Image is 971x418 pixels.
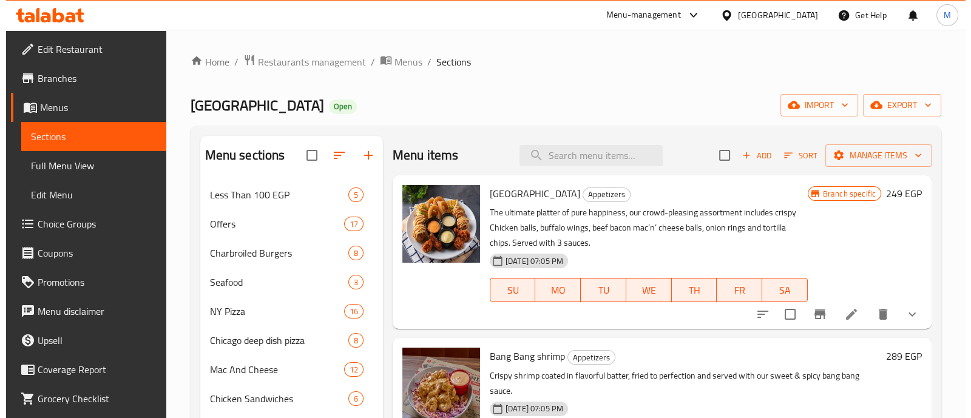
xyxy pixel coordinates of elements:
[5,238,160,268] a: Coupons
[32,42,151,56] span: Edit Restaurant
[5,355,160,384] a: Coverage Report
[32,391,151,406] span: Grocery Checklist
[5,209,160,238] a: Choice Groups
[184,54,935,70] nav: breadcrumb
[470,55,474,69] li: /
[32,217,151,231] span: Choice Groups
[32,246,151,260] span: Coupons
[252,55,360,69] span: Restaurants management
[479,55,535,69] span: item / update
[32,71,151,86] span: Branches
[600,8,675,22] div: Menu-management
[34,100,151,115] span: Menus
[938,8,945,22] span: M
[5,326,160,355] a: Upsell
[211,183,291,243] img: mmw_638880748521789753
[5,268,160,297] a: Promotions
[421,55,425,69] li: /
[15,180,160,209] a: Edit Menu
[5,297,160,326] a: Menu disclaimer
[32,275,151,289] span: Promotions
[25,129,151,144] span: Sections
[15,151,160,180] a: Full Menu View
[184,55,223,69] a: Home
[228,55,232,69] li: /
[732,8,812,22] div: [GEOGRAPHIC_DATA]
[25,158,151,173] span: Full Menu View
[5,35,160,64] a: Edit Restaurant
[32,304,151,319] span: Menu disclaimer
[374,54,416,70] a: Menus
[15,122,160,151] a: Sections
[365,55,369,69] li: /
[5,64,160,93] a: Branches
[332,209,378,234] button: Change
[32,362,151,377] span: Coverage Report
[332,234,856,248] p: Image Size: 1200 x 800 px / Image formats: jpg, png / 5MB Max.
[5,93,160,122] a: Menus
[430,55,465,69] a: Sections
[337,212,373,230] span: Change
[192,315,555,339] input: Enter name En
[564,315,928,339] input: Enter name Ar
[184,94,935,106] h4: Appetizers section
[32,333,151,348] span: Upsell
[192,135,928,153] h2: Update Bang Bang shrimp
[237,54,360,70] a: Restaurants management
[388,55,416,69] span: Menus
[5,384,160,413] a: Grocery Checklist
[25,187,151,202] span: Edit Menu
